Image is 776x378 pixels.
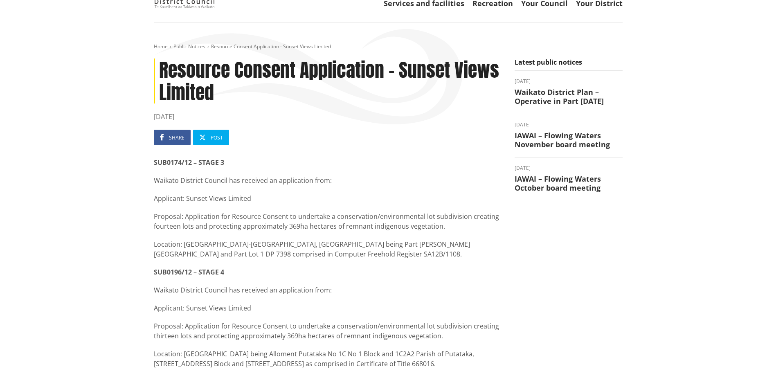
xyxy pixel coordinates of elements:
p: Applicant: Sunset Views Limited [154,303,502,313]
a: [DATE] IAWAI – Flowing Waters October board meeting [515,166,623,192]
h1: Resource Consent Application - Sunset Views Limited [154,59,502,103]
a: Public Notices [173,43,205,50]
span: Post [211,134,223,141]
h3: Waikato District Plan – Operative in Part [DATE] [515,88,623,106]
time: [DATE] [515,79,623,84]
nav: breadcrumb [154,43,623,50]
strong: SUB0196/12 – STAGE 4 [154,268,224,277]
time: [DATE] [515,166,623,171]
p: Proposal: Application for Resource Consent to undertake a conservation/environmental lot subdivis... [154,321,502,341]
h3: IAWAI – Flowing Waters October board meeting [515,175,623,192]
strong: SUB0174/12 – STAGE 3 [154,158,224,167]
p: Waikato District Council has received an application from: [154,175,502,185]
a: Post [193,130,229,145]
span: Share [169,134,184,141]
time: [DATE] [154,112,502,122]
p: Location: [GEOGRAPHIC_DATA] being Alloment Putataka No 1C No 1 Block and 1C2A2 Parish of Putataka... [154,349,502,369]
time: [DATE] [515,122,623,127]
a: [DATE] IAWAI – Flowing Waters November board meeting [515,122,623,149]
span: Resource Consent Application - Sunset Views Limited [211,43,331,50]
a: [DATE] Waikato District Plan – Operative in Part [DATE] [515,79,623,106]
p: Applicant: Sunset Views Limited [154,193,502,203]
p: Waikato District Council has received an application from: [154,285,502,295]
p: Location: [GEOGRAPHIC_DATA]-[GEOGRAPHIC_DATA], [GEOGRAPHIC_DATA] being Part [PERSON_NAME][GEOGRAP... [154,239,502,259]
a: Share [154,130,191,145]
iframe: Messenger Launcher [738,344,768,373]
a: Home [154,43,168,50]
h5: Latest public notices [515,59,623,71]
p: Proposal: Application for Resource Consent to undertake a conservation/environmental lot subdivis... [154,211,502,231]
h3: IAWAI – Flowing Waters November board meeting [515,131,623,149]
